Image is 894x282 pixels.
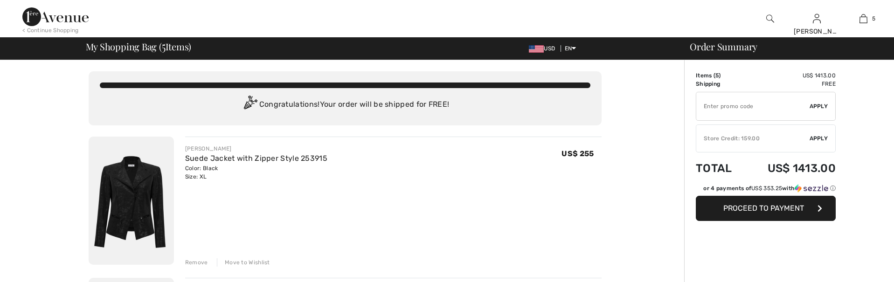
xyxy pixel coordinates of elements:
[679,42,888,51] div: Order Summary
[813,14,821,23] a: Sign In
[751,185,782,192] span: US$ 353.25
[696,92,810,120] input: Promo code
[561,149,594,158] span: US$ 255
[696,134,810,143] div: Store Credit: 159.00
[744,152,836,184] td: US$ 1413.00
[185,144,327,153] div: [PERSON_NAME]
[744,71,836,80] td: US$ 1413.00
[766,13,774,24] img: search the website
[86,42,192,51] span: My Shopping Bag ( Items)
[872,14,875,23] span: 5
[241,96,259,114] img: Congratulation2.svg
[529,45,559,52] span: USD
[22,7,89,26] img: 1ère Avenue
[859,13,867,24] img: My Bag
[715,72,719,79] span: 5
[794,27,839,36] div: [PERSON_NAME]
[834,254,885,277] iframe: Opens a widget where you can find more information
[723,204,804,213] span: Proceed to Payment
[217,258,270,267] div: Move to Wishlist
[89,137,174,265] img: Suede Jacket with Zipper Style 253915
[162,40,166,52] span: 5
[810,134,828,143] span: Apply
[696,71,744,80] td: Items ( )
[840,13,886,24] a: 5
[696,152,744,184] td: Total
[696,80,744,88] td: Shipping
[813,13,821,24] img: My Info
[100,96,590,114] div: Congratulations! Your order will be shipped for FREE!
[703,184,836,193] div: or 4 payments of with
[696,184,836,196] div: or 4 payments ofUS$ 353.25withSezzle Click to learn more about Sezzle
[22,26,79,34] div: < Continue Shopping
[529,45,544,53] img: US Dollar
[744,80,836,88] td: Free
[185,164,327,181] div: Color: Black Size: XL
[795,184,828,193] img: Sezzle
[810,102,828,110] span: Apply
[696,196,836,221] button: Proceed to Payment
[185,154,327,163] a: Suede Jacket with Zipper Style 253915
[185,258,208,267] div: Remove
[565,45,576,52] span: EN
